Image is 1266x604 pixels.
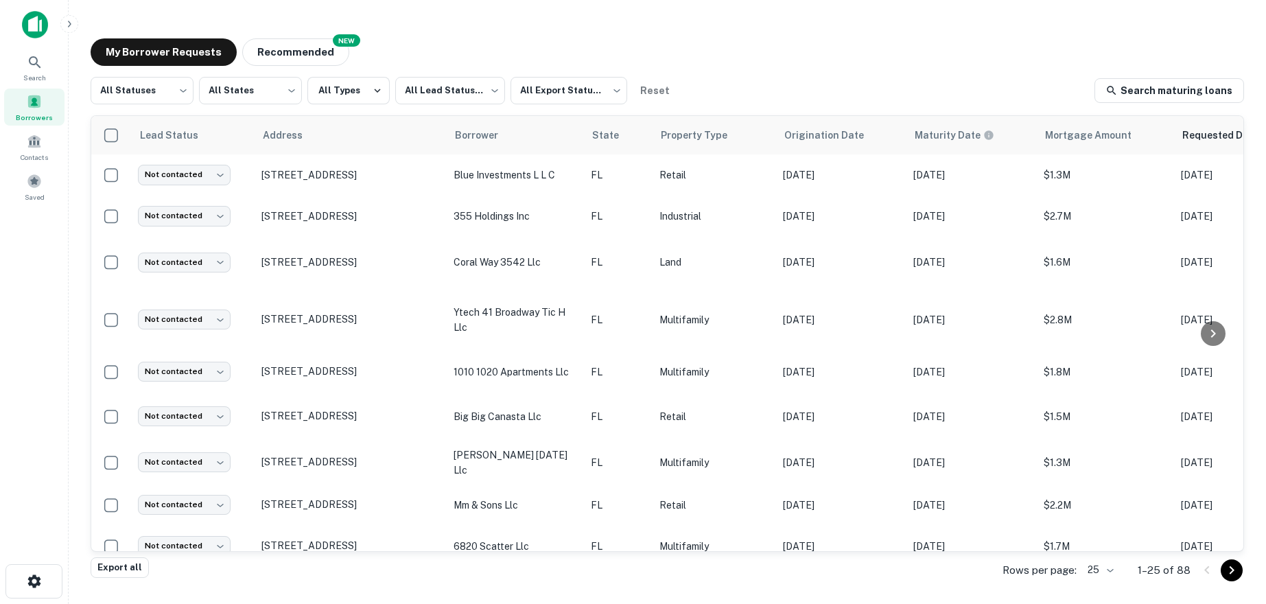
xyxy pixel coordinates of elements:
div: Not contacted [138,253,231,272]
p: Retail [659,498,769,513]
div: Not contacted [138,536,231,556]
p: FL [591,255,646,270]
p: FL [591,209,646,224]
p: $2.2M [1044,498,1167,513]
div: Not contacted [138,452,231,472]
p: mm & sons llc [454,498,577,513]
p: Retail [659,409,769,424]
p: [STREET_ADDRESS] [261,365,440,377]
p: [DATE] [783,364,900,380]
p: [DATE] [913,539,1030,554]
p: [STREET_ADDRESS] [261,539,440,552]
th: Borrower [447,116,584,154]
div: Not contacted [138,362,231,382]
div: 25 [1082,560,1116,580]
p: [DATE] [913,409,1030,424]
div: Not contacted [138,206,231,226]
th: Origination Date [776,116,906,154]
p: coral way 3542 llc [454,255,577,270]
p: $2.8M [1044,312,1167,327]
div: Not contacted [138,165,231,185]
p: [DATE] [783,255,900,270]
iframe: Chat Widget [1197,494,1266,560]
p: 6820 scatter llc [454,539,577,554]
span: Origination Date [784,127,882,143]
p: Retail [659,167,769,183]
p: $1.8M [1044,364,1167,380]
button: Go to next page [1221,559,1243,581]
div: Not contacted [138,495,231,515]
span: Mortgage Amount [1045,127,1149,143]
p: FL [591,539,646,554]
p: [STREET_ADDRESS] [261,456,440,468]
div: Not contacted [138,406,231,426]
h6: Maturity Date [915,128,981,143]
div: All Statuses [91,73,194,108]
p: [DATE] [783,209,900,224]
p: [STREET_ADDRESS] [261,256,440,268]
p: [STREET_ADDRESS] [261,169,440,181]
div: All Export Statuses [511,73,627,108]
th: Maturity dates displayed may be estimated. Please contact the lender for the most accurate maturi... [906,116,1037,154]
th: Property Type [653,116,776,154]
a: Saved [4,168,65,205]
p: [DATE] [913,167,1030,183]
p: $1.7M [1044,539,1167,554]
p: [DATE] [783,409,900,424]
p: FL [591,498,646,513]
p: Multifamily [659,364,769,380]
th: Lead Status [131,116,255,154]
p: big big canasta llc [454,409,577,424]
p: Land [659,255,769,270]
p: [DATE] [913,498,1030,513]
p: [DATE] [783,539,900,554]
span: Maturity dates displayed may be estimated. Please contact the lender for the most accurate maturi... [915,128,1012,143]
p: [STREET_ADDRESS] [261,313,440,325]
a: Search maturing loans [1094,78,1244,103]
span: Borrowers [16,112,53,123]
span: Lead Status [139,127,216,143]
a: Borrowers [4,89,65,126]
p: Multifamily [659,312,769,327]
span: Borrower [455,127,516,143]
p: [DATE] [783,312,900,327]
p: blue investments l l c [454,167,577,183]
p: Rows per page: [1003,562,1077,579]
p: [DATE] [913,455,1030,470]
div: All Lead Statuses [395,73,505,108]
p: [DATE] [913,312,1030,327]
p: $1.6M [1044,255,1167,270]
p: [STREET_ADDRESS] [261,410,440,422]
th: Mortgage Amount [1037,116,1174,154]
span: Contacts [21,152,48,163]
a: Contacts [4,128,65,165]
div: Not contacted [138,310,231,329]
p: $2.7M [1044,209,1167,224]
p: [DATE] [913,255,1030,270]
p: FL [591,455,646,470]
button: All Types [307,77,390,104]
p: FL [591,312,646,327]
p: 355 holdings inc [454,209,577,224]
p: FL [591,167,646,183]
p: FL [591,409,646,424]
p: [STREET_ADDRESS] [261,498,440,511]
p: $1.5M [1044,409,1167,424]
div: Maturity dates displayed may be estimated. Please contact the lender for the most accurate maturi... [915,128,994,143]
p: 1–25 of 88 [1138,562,1191,579]
div: All States [199,73,302,108]
a: Search [4,49,65,86]
img: capitalize-icon.png [22,11,48,38]
span: State [592,127,637,143]
p: 1010 1020 apartments llc [454,364,577,380]
span: Search [23,72,46,83]
p: Multifamily [659,539,769,554]
p: [DATE] [783,167,900,183]
p: $1.3M [1044,167,1167,183]
p: Multifamily [659,455,769,470]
